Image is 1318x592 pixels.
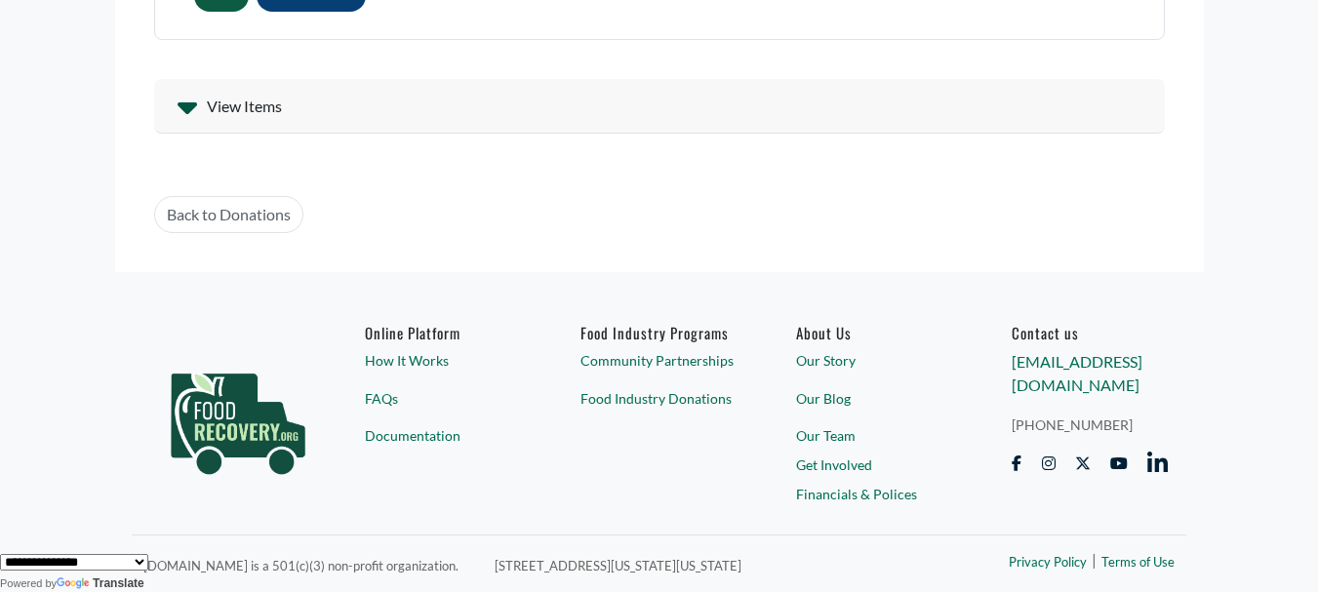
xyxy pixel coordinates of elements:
[796,350,952,371] a: Our Story
[580,350,737,371] a: Community Partnerships
[1012,414,1168,435] a: [PHONE_NUMBER]
[796,388,952,409] a: Our Blog
[365,324,521,341] h6: Online Platform
[796,454,952,475] a: Get Involved
[580,324,737,341] h6: Food Industry Programs
[57,576,144,590] a: Translate
[796,324,952,341] a: About Us
[365,425,521,446] a: Documentation
[796,484,952,504] a: Financials & Polices
[154,196,303,233] a: Back to Donations
[150,324,326,509] img: food_recovery_green_logo-76242d7a27de7ed26b67be613a865d9c9037ba317089b267e0515145e5e51427.png
[1092,548,1097,572] span: |
[365,350,521,371] a: How It Works
[1012,352,1142,394] a: [EMAIL_ADDRESS][DOMAIN_NAME]
[365,388,521,409] a: FAQs
[796,425,952,446] a: Our Team
[1012,324,1168,341] h6: Contact us
[207,95,282,118] span: View Items
[57,577,93,591] img: Google Translate
[580,388,737,409] a: Food Industry Donations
